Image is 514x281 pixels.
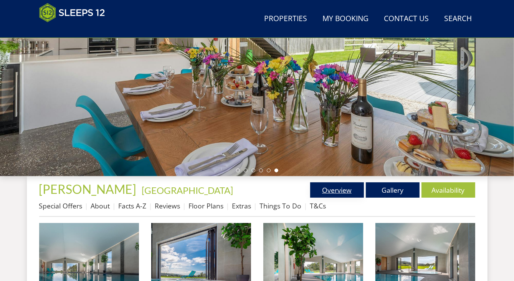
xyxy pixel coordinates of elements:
a: About [91,201,110,210]
a: My Booking [320,10,372,28]
a: Reviews [155,201,180,210]
a: Things To Do [260,201,302,210]
a: Special Offers [39,201,83,210]
img: Sleeps 12 [39,3,105,22]
a: Availability [421,182,475,198]
a: Extras [232,201,251,210]
a: Facts A-Z [119,201,147,210]
iframe: Customer reviews powered by Trustpilot [35,27,116,33]
a: T&Cs [310,201,326,210]
a: [GEOGRAPHIC_DATA] [142,185,233,196]
a: Properties [261,10,311,28]
span: [PERSON_NAME] [39,182,137,197]
a: Overview [310,182,364,198]
a: Floor Plans [189,201,224,210]
span: - [139,185,233,196]
a: Gallery [366,182,420,198]
a: Contact Us [381,10,432,28]
a: Search [441,10,475,28]
a: [PERSON_NAME] [39,182,139,197]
